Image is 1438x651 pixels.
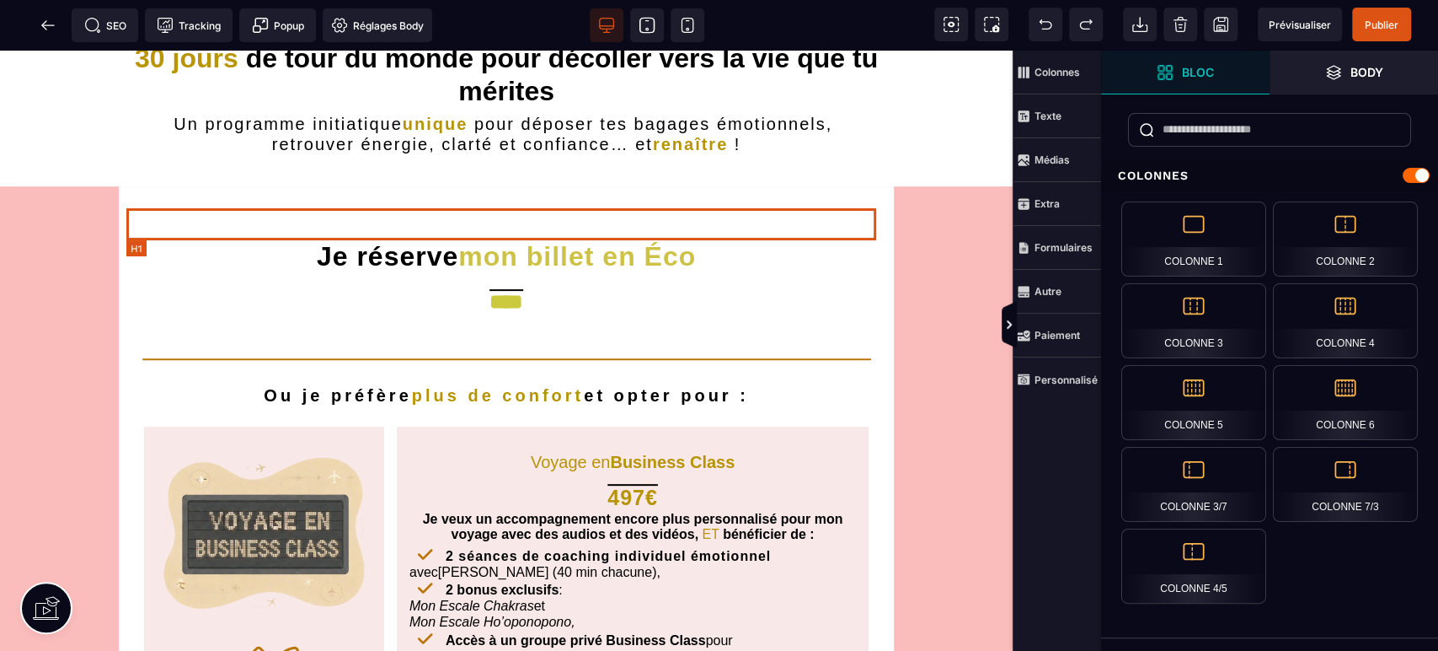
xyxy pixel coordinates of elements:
img: e09dea70c197d2994a0891b670a6831b_Generated_Image_a4ix31a4ix31a4ix.png [144,376,383,587]
span: Métadata SEO [72,8,138,42]
span: Aperçu [1258,8,1342,41]
b: Accès à un groupe privé Business Class [446,583,706,597]
span: Publier [1365,19,1398,31]
span: Popup [252,17,304,34]
strong: Paiement [1034,329,1080,342]
h2: Un programme initiatique pour déposer tes bagages émotionnels, retrouver énergie, clarté et confi... [119,63,894,104]
span: Paiement [1013,314,1101,358]
span: Favicon [323,8,432,42]
span: [PERSON_NAME] (40 min chacune), [438,514,660,529]
strong: Formulaires [1034,241,1093,254]
div: Colonne 7/3 [1273,447,1418,522]
span: Défaire [1029,8,1062,41]
span: Rétablir [1069,8,1103,41]
span: Tracking [157,17,221,34]
strong: Autre [1034,285,1061,298]
span: avec [409,514,438,529]
span: Prévisualiser [1269,19,1331,31]
b: Je veux un accompagnement encore plus personnalisé pour mon voyage avec des audios et des vidéos,... [423,461,843,491]
span: SEO [84,17,126,34]
strong: Médias [1034,153,1070,166]
span: Ouvrir les blocs [1101,51,1270,94]
span: Capture d'écran [975,8,1008,41]
b: 2 séances de coaching individuel émotionnel [446,498,771,513]
span: Voir les composants [934,8,968,41]
span: Code de suivi [145,8,233,42]
strong: Extra [1034,197,1060,210]
span: Enregistrer [1204,8,1238,41]
span: pour avancer ensemble. [409,583,733,613]
span: : et [409,532,575,578]
span: Médias [1013,138,1101,182]
div: Colonne 1 [1121,202,1266,277]
div: Colonnes [1101,160,1438,191]
span: Voir mobile [671,8,704,42]
div: Colonne 5 [1121,365,1266,440]
strong: Body [1350,66,1383,78]
h2: Ou je préfère et opter pour : [131,335,881,355]
strong: Bloc [1182,66,1214,78]
span: Importer [1123,8,1157,41]
strong: Colonnes [1034,66,1080,78]
span: Créer une alerte modale [239,8,316,42]
div: Colonne 6 [1273,365,1418,440]
span: Voir bureau [590,8,623,42]
i: Mon Escale Ho’oponopono, [409,564,575,578]
span: Réglages Body [331,17,424,34]
span: Autre [1013,270,1101,314]
span: Ouvrir les calques [1270,51,1438,94]
div: Colonne 4/5 [1121,529,1266,604]
span: Personnalisé [1013,358,1101,401]
div: Colonne 4 [1273,283,1418,358]
div: Colonne 3 [1121,283,1266,358]
span: Formulaires [1013,226,1101,270]
span: Voir tablette [630,8,664,42]
h1: Je réserve [131,190,881,222]
strong: Texte [1034,110,1061,122]
i: Mon Escale Chakras [409,548,534,562]
span: Texte [1013,94,1101,138]
span: Nettoyage [1163,8,1197,41]
div: Colonne 2 [1273,202,1418,277]
span: Retour [31,8,65,42]
span: Extra [1013,182,1101,226]
span: Enregistrer le contenu [1352,8,1411,41]
strong: Personnalisé [1034,374,1098,386]
div: Colonne 3/7 [1121,447,1266,522]
b: 2 bonus exclusifs [446,532,559,546]
span: Colonnes [1013,51,1101,94]
span: Afficher les vues [1101,300,1118,351]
